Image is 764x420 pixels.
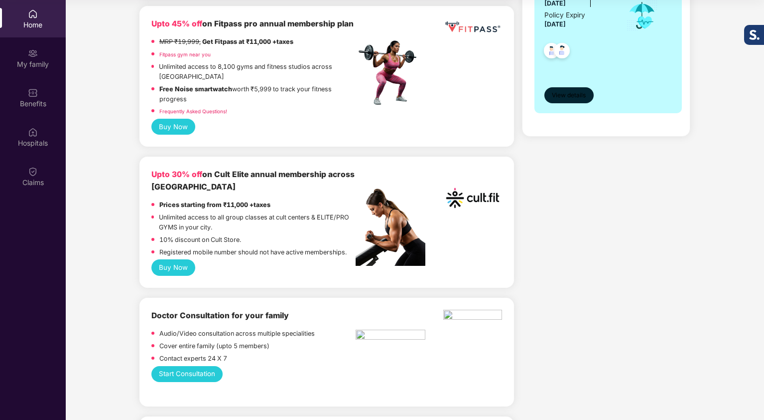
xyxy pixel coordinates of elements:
span: View details [552,91,586,100]
img: svg+xml;base64,PHN2ZyB4bWxucz0iaHR0cDovL3d3dy53My5vcmcvMjAwMC9zdmciIHdpZHRoPSI0OC45NDMiIGhlaWdodD... [539,40,564,64]
div: Policy Expiry [544,10,585,20]
b: on Cult Elite annual membership across [GEOGRAPHIC_DATA] [151,170,355,192]
p: Unlimited access to 8,100 gyms and fitness studios across [GEOGRAPHIC_DATA] [159,62,356,82]
span: [DATE] [544,20,566,28]
p: Contact experts 24 X 7 [159,354,227,364]
img: svg+xml;base64,PHN2ZyBpZD0iQ2xhaW0iIHhtbG5zPSJodHRwOi8vd3d3LnczLm9yZy8yMDAwL3N2ZyIgd2lkdGg9IjIwIi... [28,167,38,177]
img: cult.png [443,169,502,227]
img: svg+xml;base64,PHN2ZyBpZD0iSG9zcGl0YWxzIiB4bWxucz0iaHR0cDovL3d3dy53My5vcmcvMjAwMC9zdmciIHdpZHRoPS... [28,127,38,137]
b: Upto 30% off [151,170,202,179]
button: Buy Now [151,119,196,135]
b: Upto 45% off [151,19,202,28]
p: Registered mobile number should not have active memberships. [159,247,347,257]
del: MRP ₹19,999, [159,38,201,45]
b: Doctor Consultation for your family [151,311,289,320]
p: 10% discount on Cult Store. [159,235,241,245]
img: fppp.png [443,18,502,36]
p: Cover entire family (upto 5 members) [159,341,269,351]
img: fpp.png [356,38,425,108]
strong: Free Noise smartwatch [159,85,232,93]
img: hcp.png [356,330,425,343]
button: Start Consultation [151,366,223,382]
b: on Fitpass pro annual membership plan [151,19,354,28]
button: View details [544,87,594,103]
a: Fitpass gym near you [159,51,211,57]
img: pc2.png [356,189,425,266]
img: ekin.png [443,310,502,323]
strong: Get Fitpass at ₹11,000 +taxes [202,38,293,45]
img: svg+xml;base64,PHN2ZyBpZD0iQmVuZWZpdHMiIHhtbG5zPSJodHRwOi8vd3d3LnczLm9yZy8yMDAwL3N2ZyIgd2lkdGg9Ij... [28,88,38,98]
a: Frequently Asked Questions! [159,108,227,114]
img: svg+xml;base64,PHN2ZyB3aWR0aD0iMjAiIGhlaWdodD0iMjAiIHZpZXdCb3g9IjAgMCAyMCAyMCIgZmlsbD0ibm9uZSIgeG... [28,48,38,58]
p: Unlimited access to all group classes at cult centers & ELITE/PRO GYMS in your city. [159,212,356,232]
p: worth ₹5,999 to track your fitness progress [159,84,356,104]
img: svg+xml;base64,PHN2ZyB4bWxucz0iaHR0cDovL3d3dy53My5vcmcvMjAwMC9zdmciIHdpZHRoPSI0OC45NDMiIGhlaWdodD... [550,40,574,64]
p: Audio/Video consultation across multiple specialities [159,329,315,339]
img: svg+xml;base64,PHN2ZyBpZD0iSG9tZSIgeG1sbnM9Imh0dHA6Ly93d3cudzMub3JnLzIwMDAvc3ZnIiB3aWR0aD0iMjAiIG... [28,9,38,19]
button: Buy Now [151,259,196,275]
strong: Prices starting from ₹11,000 +taxes [159,201,270,209]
